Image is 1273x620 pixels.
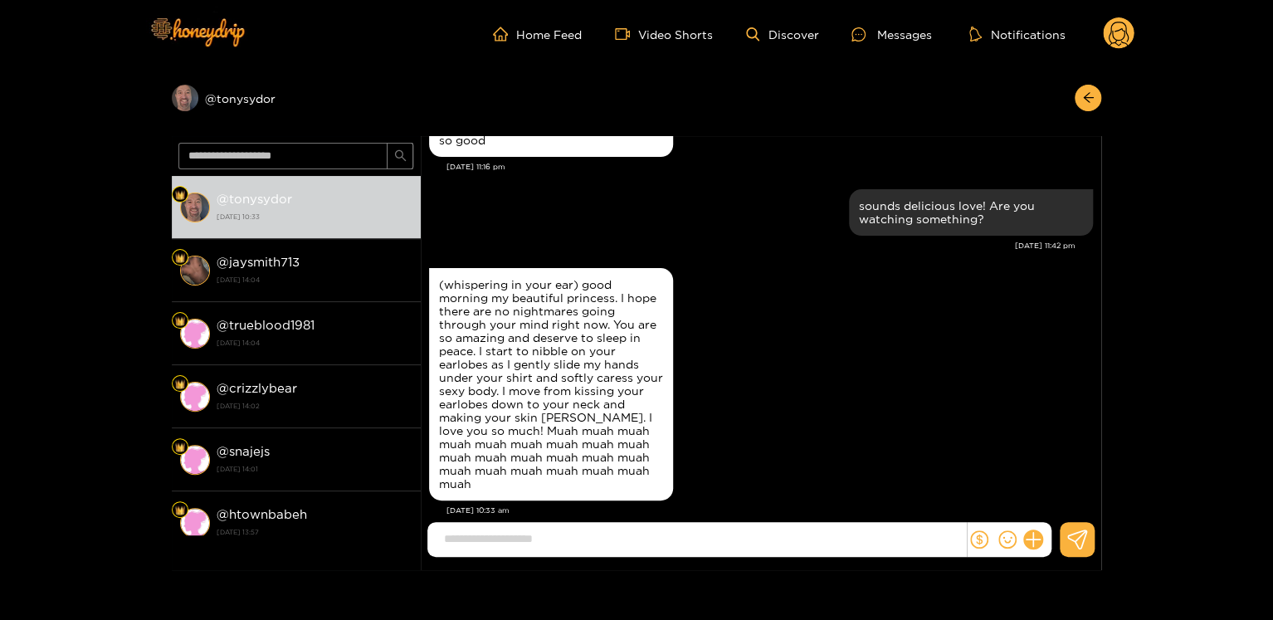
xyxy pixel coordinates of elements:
[175,442,185,452] img: Fan Level
[180,445,210,475] img: conversation
[180,508,210,538] img: conversation
[394,149,407,164] span: search
[217,507,307,521] strong: @ htownbabeh
[180,256,210,286] img: conversation
[217,381,297,395] strong: @ crizzlybear
[429,268,673,500] div: Oct. 4, 10:33 am
[217,318,315,332] strong: @ trueblood1981
[967,527,992,552] button: dollar
[446,161,1093,173] div: [DATE] 11:16 pm
[493,27,582,41] a: Home Feed
[172,85,421,111] div: @tonysydor
[217,272,412,287] strong: [DATE] 14:04
[175,505,185,515] img: Fan Level
[859,199,1083,226] div: sounds delicious love! Are you watching something?
[615,27,713,41] a: Video Shorts
[964,26,1070,42] button: Notifications
[217,398,412,413] strong: [DATE] 14:02
[439,278,663,491] div: (whispering in your ear) good morning my beautiful princess. I hope there are no nightmares going...
[387,143,413,169] button: search
[849,189,1093,236] div: Oct. 3, 11:42 pm
[175,379,185,389] img: Fan Level
[1075,85,1101,111] button: arrow-left
[1082,91,1095,105] span: arrow-left
[217,461,412,476] strong: [DATE] 14:01
[746,27,818,41] a: Discover
[217,444,270,458] strong: @ snajejs
[998,530,1017,549] span: smile
[217,192,292,206] strong: @ tonysydor
[217,255,300,269] strong: @ jaysmith713
[493,27,516,41] span: home
[217,335,412,350] strong: [DATE] 14:04
[217,209,412,224] strong: [DATE] 10:33
[217,525,412,539] strong: [DATE] 13:57
[175,316,185,326] img: Fan Level
[615,27,638,41] span: video-camera
[180,319,210,349] img: conversation
[175,190,185,200] img: Fan Level
[180,382,210,412] img: conversation
[175,253,185,263] img: Fan Level
[180,193,210,222] img: conversation
[851,25,931,44] div: Messages
[970,530,988,549] span: dollar
[446,505,1093,516] div: [DATE] 10:33 am
[429,240,1075,251] div: [DATE] 11:42 pm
